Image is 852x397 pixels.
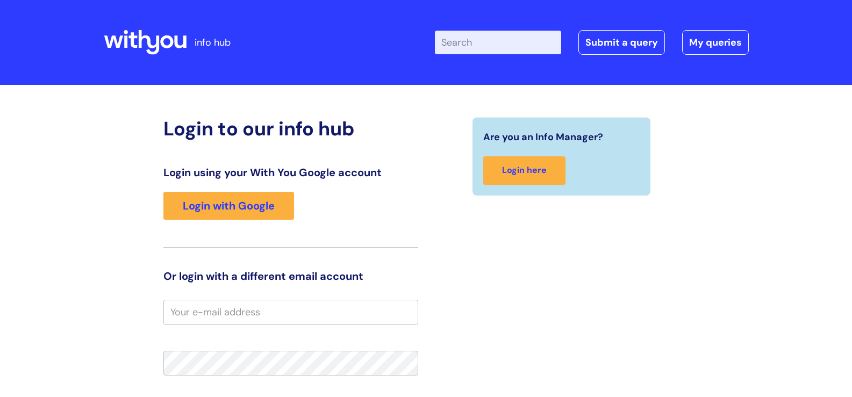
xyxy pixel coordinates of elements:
a: My queries [682,30,749,55]
input: Search [435,31,561,54]
h3: Or login with a different email account [163,270,418,283]
p: info hub [195,34,231,51]
a: Login with Google [163,192,294,220]
span: Are you an Info Manager? [483,128,603,146]
h3: Login using your With You Google account [163,166,418,179]
a: Login here [483,156,565,185]
a: Submit a query [578,30,665,55]
h2: Login to our info hub [163,117,418,140]
input: Your e-mail address [163,300,418,324]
